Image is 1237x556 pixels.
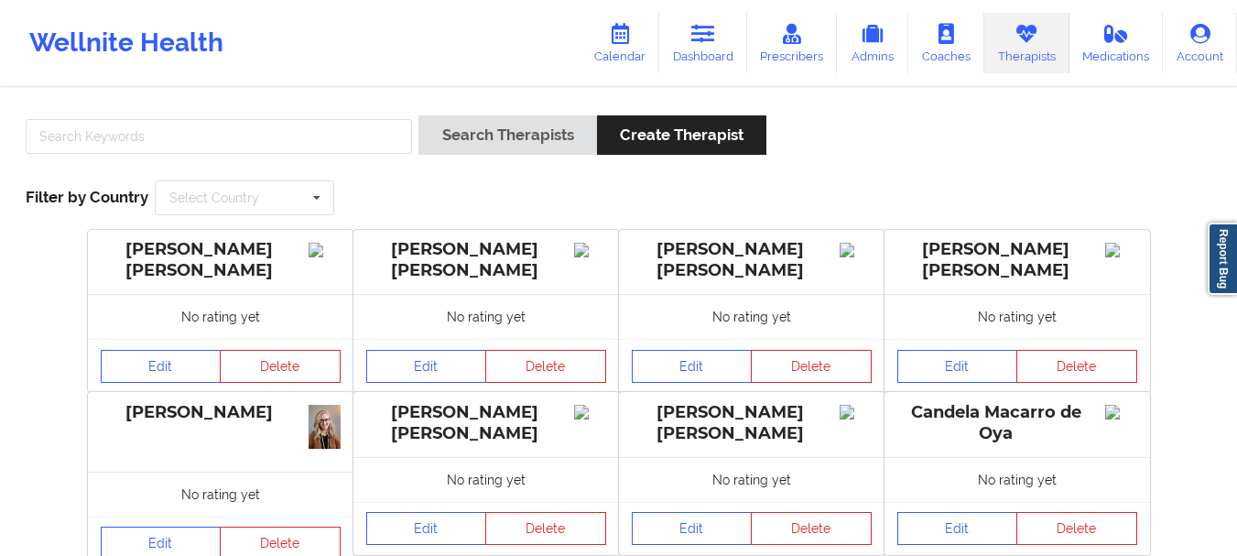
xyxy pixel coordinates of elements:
a: Dashboard [659,13,747,73]
button: Create Therapist [597,115,766,155]
div: No rating yet [619,294,884,339]
a: Edit [366,350,487,383]
a: Admins [837,13,908,73]
div: [PERSON_NAME] [PERSON_NAME] [897,239,1137,281]
img: Image%2Fplaceholer-image.png [840,405,872,420]
div: No rating yet [884,294,1150,339]
div: No rating yet [88,472,353,517]
a: Coaches [908,13,984,73]
a: Edit [897,350,1018,383]
button: Delete [1016,512,1137,545]
div: No rating yet [884,457,1150,502]
div: Select Country [169,191,259,204]
div: No rating yet [619,457,884,502]
button: Search Therapists [418,115,596,155]
a: Calendar [581,13,659,73]
div: No rating yet [353,457,619,502]
a: Edit [632,350,753,383]
img: Image%2Fplaceholer-image.png [574,405,606,420]
button: Delete [751,512,872,545]
div: [PERSON_NAME] [PERSON_NAME] [101,239,341,281]
div: [PERSON_NAME] [PERSON_NAME] [366,402,606,444]
span: Filter by Country [26,188,148,206]
div: [PERSON_NAME] [PERSON_NAME] [632,402,872,444]
img: Image%2Fplaceholer-image.png [309,243,341,257]
div: No rating yet [88,294,353,339]
img: Image%2Fplaceholer-image.png [1105,243,1137,257]
a: Edit [366,512,487,545]
a: Edit [632,512,753,545]
a: Prescribers [747,13,838,73]
input: Search Keywords [26,119,412,154]
a: Edit [101,350,222,383]
img: Image%2Fplaceholer-image.png [1105,405,1137,420]
a: Therapists [984,13,1069,73]
a: Medications [1069,13,1164,73]
img: 0f8d0f09-dc87-4a7e-b3cb-07ae5250bffc_IMG_6244.jpeg [309,405,341,449]
a: Report Bug [1208,223,1237,295]
img: Image%2Fplaceholer-image.png [574,243,606,257]
a: Account [1163,13,1237,73]
button: Delete [485,512,606,545]
button: Delete [220,350,341,383]
div: No rating yet [353,294,619,339]
div: Candela Macarro de Oya [897,402,1137,444]
div: [PERSON_NAME] [PERSON_NAME] [632,239,872,281]
div: [PERSON_NAME] [PERSON_NAME] [366,239,606,281]
button: Delete [485,350,606,383]
button: Delete [1016,350,1137,383]
button: Delete [751,350,872,383]
a: Edit [897,512,1018,545]
div: [PERSON_NAME] [101,402,341,423]
img: Image%2Fplaceholer-image.png [840,243,872,257]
